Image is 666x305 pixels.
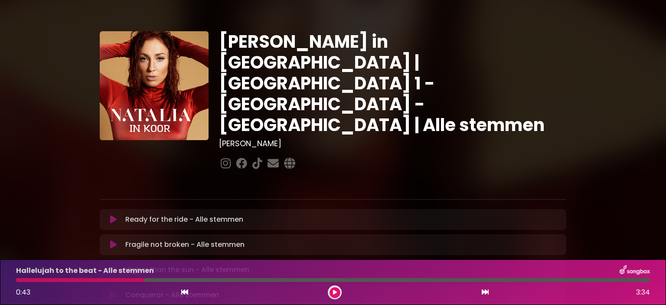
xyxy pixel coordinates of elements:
p: Hallelujah to the beat - Alle stemmen [16,266,154,276]
img: songbox-logo-white.png [620,265,650,276]
p: Fragile not broken - Alle stemmen [125,239,245,250]
img: YTVS25JmS9CLUqXqkEhs [100,31,209,140]
h1: [PERSON_NAME] in [GEOGRAPHIC_DATA] | [GEOGRAPHIC_DATA] 1 - [GEOGRAPHIC_DATA] - [GEOGRAPHIC_DATA] ... [219,31,566,135]
span: 3:34 [636,287,650,298]
h3: [PERSON_NAME] [219,139,566,148]
span: 0:43 [16,287,30,297]
p: Ready for the ride - Alle stemmen [125,214,243,225]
